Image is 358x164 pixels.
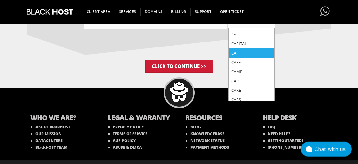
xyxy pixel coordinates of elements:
[186,138,225,143] a: NETWORK STATUS
[229,39,274,48] li: .capital
[108,138,136,143] a: AUP POLICY
[186,124,201,130] a: BLOG
[82,8,115,16] span: CLIENT AREA
[186,131,224,136] a: KNOWLEDGEBASE
[108,145,142,150] a: ABUSE & DMCA
[216,8,248,16] span: Open Ticket
[263,145,302,150] a: [PHONE_NUMBER]
[301,142,352,157] button: Chat with us
[315,146,352,152] div: Chat with us
[31,145,68,150] a: BlackHOST TEAM
[30,113,96,124] b: WHO WE ARE?
[186,145,229,150] a: PAYMENT METHODS
[115,8,141,16] span: SERVICES
[229,58,274,67] li: .cafe
[229,48,274,58] li: .ca
[185,113,251,124] b: RESOURCES
[145,60,213,73] input: Click to Continue >>
[263,138,304,143] a: GETTING STARTED?
[108,124,144,130] a: PRIVACY POLICY
[108,113,173,124] b: LEGAL & WARANTY
[229,76,274,86] li: .car
[229,67,274,76] li: .camp
[31,131,61,136] a: OUR MISSION
[263,131,290,136] a: NEED HELP?
[190,8,216,16] span: Support
[31,138,63,143] a: DATACENTERS
[140,8,167,16] span: Domains
[108,131,147,136] a: TERMS OF SERVICE
[263,124,275,130] a: FAQ
[229,86,274,95] li: .care
[31,124,70,130] a: ABOUT BlackHOST
[263,113,328,124] b: HELP DESK
[169,82,189,102] img: BlackHOST mascont, Blacky.
[167,8,191,16] span: Billing
[229,95,274,104] li: .cars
